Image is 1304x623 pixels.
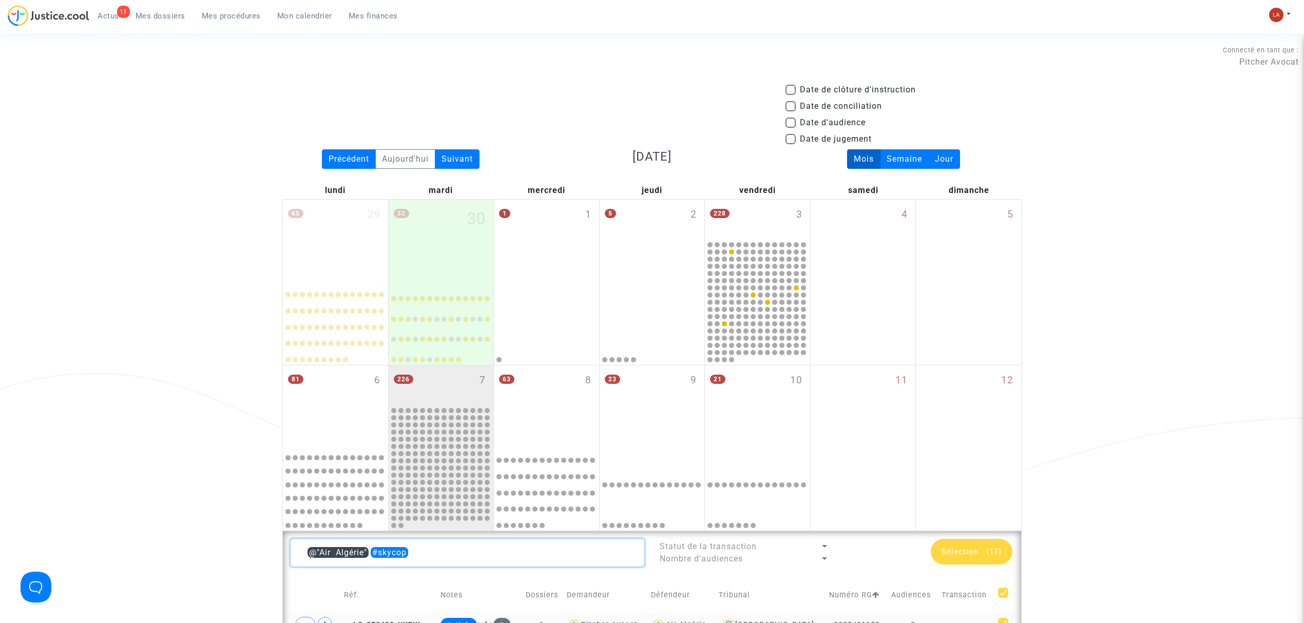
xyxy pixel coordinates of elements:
span: Sélection [942,547,979,556]
img: jc-logo.svg [8,5,89,26]
span: 3 [796,207,802,222]
span: 12 [1001,373,1013,388]
a: 11Actus [89,8,127,24]
td: Notes [437,577,521,613]
div: vendredi octobre 10, 21 events, click to expand [705,365,810,446]
a: Mes procédures [194,8,269,24]
span: Statut de la transaction [660,541,757,551]
div: mercredi [493,182,599,199]
a: Mes finances [340,8,406,24]
div: samedi [811,182,916,199]
div: dimanche [916,182,1022,199]
div: lundi septembre 29, 65 events, click to expand [283,200,388,281]
span: 7 [480,373,486,388]
td: Demandeur [563,577,648,613]
div: Jour [928,149,960,169]
a: Mon calendrier [269,8,340,24]
div: Aujourd'hui [375,149,435,169]
span: 9 [691,373,697,388]
div: dimanche octobre 12 [916,365,1021,531]
span: Mon calendrier [277,11,332,21]
span: 52 [394,209,409,218]
span: 63 [499,375,514,384]
div: mercredi octobre 1, One event, click to expand [494,200,599,281]
div: mardi [388,182,494,199]
td: Numéro RG [826,577,888,613]
span: 228 [710,209,730,218]
div: Suivant [435,149,480,169]
span: Date de conciliation [800,100,882,112]
span: 2 [691,207,697,222]
div: lundi [282,182,388,199]
td: Audiences [888,577,938,613]
div: mardi octobre 7, 226 events, click to expand [389,365,494,405]
span: 4 [902,207,908,222]
a: Mes dossiers [127,8,194,24]
span: 8 [585,373,591,388]
div: 11 [117,6,130,18]
span: (17) [986,547,1002,556]
span: 1 [585,207,591,222]
div: jeudi [599,182,705,199]
div: jeudi octobre 2, 5 events, click to expand [600,200,705,281]
div: mercredi octobre 8, 63 events, click to expand [494,365,599,446]
span: Date de jugement [800,133,872,145]
span: 23 [605,375,620,384]
div: vendredi [705,182,811,199]
span: Mes finances [349,11,398,21]
div: dimanche octobre 5 [916,200,1021,365]
div: Mois [847,149,880,169]
span: 10 [790,373,802,388]
span: 11 [895,373,908,388]
span: 29 [368,207,380,222]
span: Mes procédures [202,11,261,21]
span: Mes dossiers [136,11,185,21]
td: Défendeur [647,577,715,613]
span: Actus [98,11,119,21]
span: Nombre d'audiences [660,554,743,563]
div: vendredi octobre 3, 228 events, click to expand [705,200,810,240]
div: jeudi octobre 9, 23 events, click to expand [600,365,705,446]
td: Réf. [340,577,437,613]
td: Tribunal [715,577,826,613]
span: 5 [1007,207,1013,222]
div: Précédent [322,149,376,169]
div: samedi octobre 11 [811,365,916,531]
td: Transaction [938,577,994,613]
span: Connecté en tant que : [1223,46,1299,54]
span: 5 [605,209,616,218]
span: 30 [467,207,486,231]
div: lundi octobre 6, 81 events, click to expand [283,365,388,446]
span: Date de clôture d'instruction [800,84,916,96]
div: Semaine [880,149,929,169]
iframe: Help Scout Beacon - Open [21,572,51,602]
img: 3f9b7d9779f7b0ffc2b90d026f0682a9 [1269,8,1283,22]
span: 21 [710,375,725,384]
div: mardi septembre 30, 52 events, click to expand [389,200,494,281]
span: 1 [499,209,510,218]
span: Date d'audience [800,116,866,129]
div: samedi octobre 4 [811,200,916,365]
h3: [DATE] [534,149,770,164]
span: 226 [394,375,413,384]
span: 65 [288,209,303,218]
td: Dossiers [521,577,563,613]
span: 6 [374,373,380,388]
span: 81 [288,375,303,384]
